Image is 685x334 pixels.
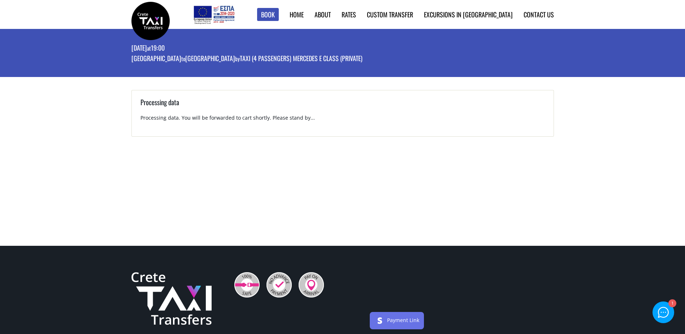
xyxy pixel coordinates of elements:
p: [GEOGRAPHIC_DATA] [GEOGRAPHIC_DATA] Taxi (4 passengers) Mercedes E Class (private) [131,54,363,64]
a: About [315,10,331,19]
img: Pay On Arrival [299,272,324,297]
h3: Processing data [140,97,545,114]
img: Crete Taxi Transfers [131,272,212,325]
a: Rates [342,10,356,19]
a: Excursions in [GEOGRAPHIC_DATA] [424,10,513,19]
p: [DATE] 19:00 [131,43,363,54]
div: 1 [668,300,676,308]
a: Payment Link [387,317,419,324]
a: Custom Transfer [367,10,413,19]
a: Crete Taxi Transfers | Booking page | Crete Taxi Transfers [131,16,170,24]
p: Processing data. You will be forwarded to cart shortly. Please stand by... [140,114,545,128]
a: Book [257,8,279,21]
img: Crete Taxi Transfers | Booking page | Crete Taxi Transfers [131,2,170,40]
a: Contact us [524,10,554,19]
img: e-bannersEUERDF180X90.jpg [192,4,235,25]
small: to [181,55,185,63]
a: Home [290,10,304,19]
small: by [235,55,240,63]
img: stripe [374,315,386,326]
img: 100% Safe [234,272,260,297]
img: No Advance Payment [266,272,292,297]
small: at [147,44,151,52]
